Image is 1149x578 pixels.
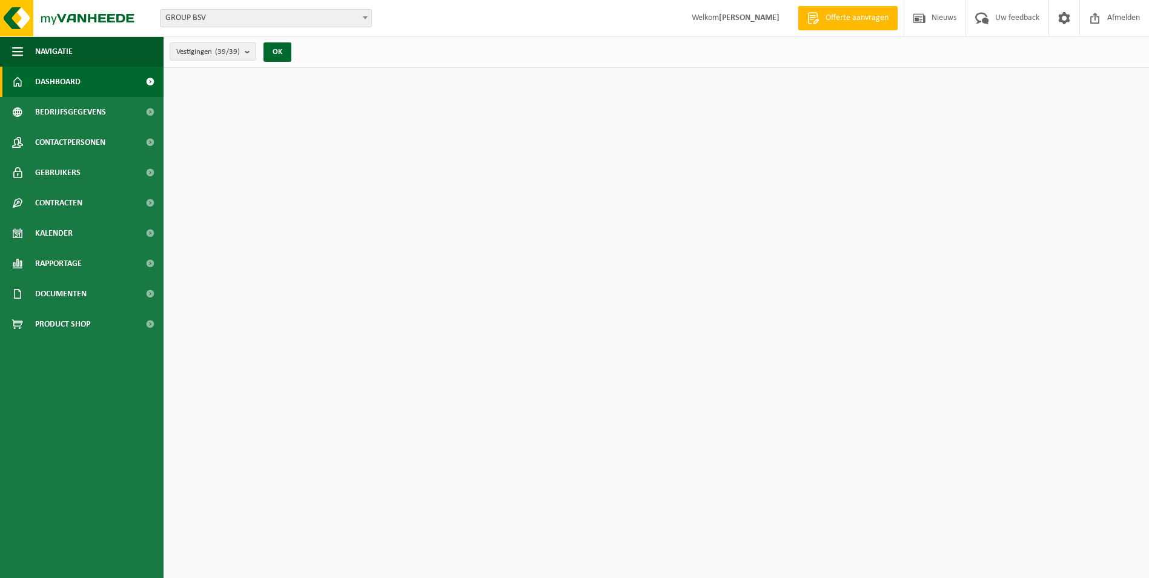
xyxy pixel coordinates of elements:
a: Offerte aanvragen [798,6,898,30]
span: Contactpersonen [35,127,105,158]
span: Rapportage [35,248,82,279]
span: Offerte aanvragen [823,12,892,24]
span: GROUP BSV [161,10,371,27]
span: Vestigingen [176,43,240,61]
span: Product Shop [35,309,90,339]
button: Vestigingen(39/39) [170,42,256,61]
span: Dashboard [35,67,81,97]
span: Bedrijfsgegevens [35,97,106,127]
count: (39/39) [215,48,240,56]
span: Gebruikers [35,158,81,188]
span: Navigatie [35,36,73,67]
span: Documenten [35,279,87,309]
span: GROUP BSV [160,9,372,27]
span: Contracten [35,188,82,218]
button: OK [263,42,291,62]
strong: [PERSON_NAME] [719,13,780,22]
span: Kalender [35,218,73,248]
